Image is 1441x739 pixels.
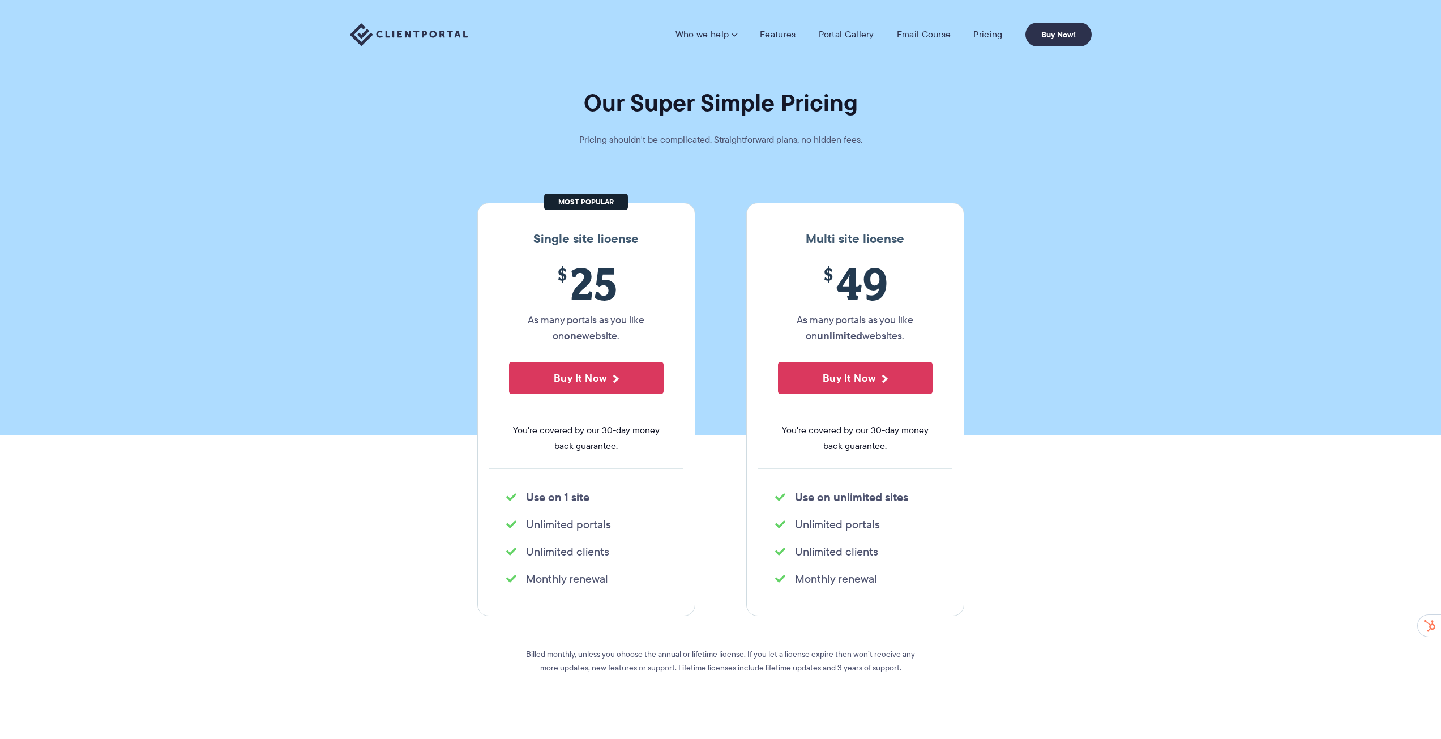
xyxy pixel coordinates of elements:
[506,544,666,559] li: Unlimited clients
[509,422,664,454] span: You're covered by our 30-day money back guarantee.
[506,516,666,532] li: Unlimited portals
[517,647,925,674] p: Billed monthly, unless you choose the annual or lifetime license. If you let a license expire the...
[775,544,935,559] li: Unlimited clients
[758,232,952,246] h3: Multi site license
[526,489,589,506] strong: Use on 1 site
[778,258,933,309] span: 49
[817,328,862,343] strong: unlimited
[819,29,874,40] a: Portal Gallery
[509,258,664,309] span: 25
[509,362,664,394] button: Buy It Now
[775,571,935,587] li: Monthly renewal
[795,489,908,506] strong: Use on unlimited sites
[778,422,933,454] span: You're covered by our 30-day money back guarantee.
[509,312,664,344] p: As many portals as you like on website.
[778,362,933,394] button: Buy It Now
[675,29,737,40] a: Who we help
[1025,23,1092,46] a: Buy Now!
[489,232,683,246] h3: Single site license
[778,312,933,344] p: As many portals as you like on websites.
[564,328,582,343] strong: one
[973,29,1002,40] a: Pricing
[760,29,796,40] a: Features
[551,132,891,148] p: Pricing shouldn't be complicated. Straightforward plans, no hidden fees.
[506,571,666,587] li: Monthly renewal
[775,516,935,532] li: Unlimited portals
[897,29,951,40] a: Email Course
